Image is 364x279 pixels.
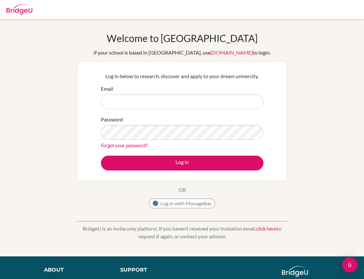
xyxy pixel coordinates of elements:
label: Password [101,116,123,123]
h1: Welcome to [GEOGRAPHIC_DATA] [107,32,258,44]
div: About [44,266,106,274]
button: Log in [101,156,263,170]
div: Open Intercom Messenger [342,257,358,273]
a: Forgot your password? [101,142,147,148]
p: BridgeU is an invite only platform. If you haven’t received your invitation email, to request it ... [77,225,287,240]
p: Log in below to research, discover and apply to your dream university. [101,72,263,80]
label: Email [101,85,113,93]
img: Bridge-U [6,4,32,15]
button: Log in with ManageBac [149,199,215,208]
a: [DOMAIN_NAME] [210,49,253,56]
img: logo_white@2x-f4f0deed5e89b7ecb1c2cc34c3e3d731f90f0f143d5ea2071677605dd97b5244.png [282,266,308,277]
a: click here [256,225,277,232]
p: OR [178,186,186,194]
div: If your school is based in [GEOGRAPHIC_DATA], use to login. [93,49,271,57]
div: Support [120,266,176,274]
